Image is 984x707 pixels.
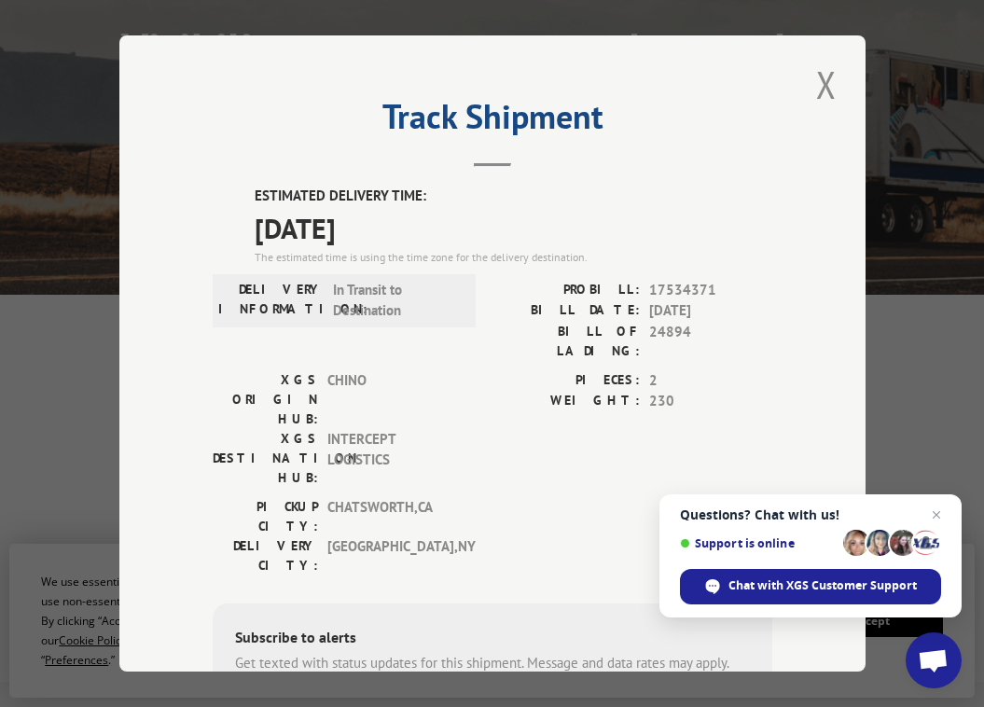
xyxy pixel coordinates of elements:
span: INTERCEPT LOGISTICS [327,428,453,487]
label: PROBILL: [492,279,640,300]
button: Close modal [811,59,842,110]
label: BILL OF LADING: [492,321,640,360]
span: CHATSWORTH , CA [327,496,453,535]
span: [DATE] [255,206,772,248]
span: Support is online [680,536,837,550]
span: [DATE] [649,300,772,322]
label: PIECES: [492,369,640,391]
span: Chat with XGS Customer Support [728,577,917,594]
span: 17534371 [649,279,772,300]
span: Questions? Chat with us! [680,507,941,522]
div: Subscribe to alerts [235,625,750,652]
span: 2 [649,369,772,391]
span: CHINO [327,369,453,428]
label: WEIGHT: [492,391,640,412]
label: XGS DESTINATION HUB: [213,428,318,487]
span: 230 [649,391,772,412]
label: DELIVERY INFORMATION: [218,279,324,321]
label: DELIVERY CITY: [213,535,318,575]
span: [GEOGRAPHIC_DATA] , NY [327,535,453,575]
span: In Transit to Destination [333,279,459,321]
a: Open chat [906,632,962,688]
div: The estimated time is using the time zone for the delivery destination. [255,248,772,265]
label: XGS ORIGIN HUB: [213,369,318,428]
label: BILL DATE: [492,300,640,322]
span: 24894 [649,321,772,360]
label: ESTIMATED DELIVERY TIME: [255,186,772,207]
h2: Track Shipment [213,104,772,139]
label: PICKUP CITY: [213,496,318,535]
span: Chat with XGS Customer Support [680,569,941,604]
div: Get texted with status updates for this shipment. Message and data rates may apply. Message frequ... [235,652,750,694]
